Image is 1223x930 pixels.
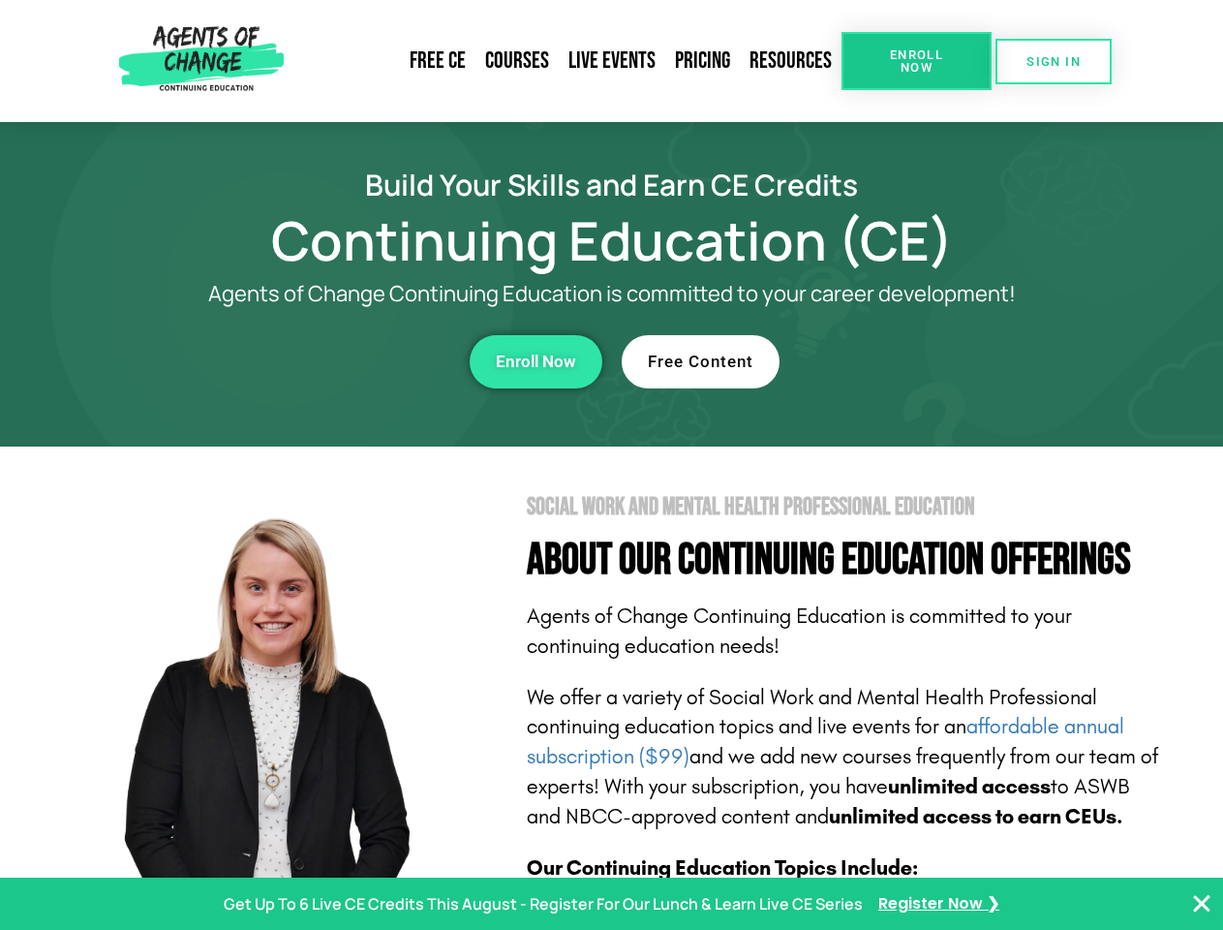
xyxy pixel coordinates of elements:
[138,282,1086,306] p: Agents of Change Continuing Education is committed to your career development!
[400,39,475,83] a: Free CE
[496,354,576,370] span: Enroll Now
[740,39,841,83] a: Resources
[60,170,1164,199] h2: Build Your Skills and Earn CE Credits
[648,354,753,370] span: Free Content
[527,683,1164,832] p: We offer a variety of Social Work and Mental Health Professional continuing education topics and ...
[872,48,961,74] span: Enroll Now
[995,39,1112,84] a: SIGN IN
[622,335,780,388] a: Free Content
[475,39,559,83] a: Courses
[470,335,602,388] a: Enroll Now
[559,39,665,83] a: Live Events
[291,39,841,83] nav: Menu
[527,604,1072,659] span: Agents of Change Continuing Education is committed to your continuing education needs!
[1190,892,1213,915] button: Close Banner
[527,539,1164,582] h4: About Our Continuing Education Offerings
[829,804,1123,829] b: unlimited access to earn CEUs.
[1026,55,1081,68] span: SIGN IN
[527,495,1164,519] h2: Social Work and Mental Health Professional Education
[665,39,740,83] a: Pricing
[878,890,999,918] a: Register Now ❯
[841,32,992,90] a: Enroll Now
[527,855,918,881] b: Our Continuing Education Topics Include:
[224,890,863,918] p: Get Up To 6 Live CE Credits This August - Register For Our Lunch & Learn Live CE Series
[60,218,1164,263] h1: Continuing Education (CE)
[888,774,1051,799] b: unlimited access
